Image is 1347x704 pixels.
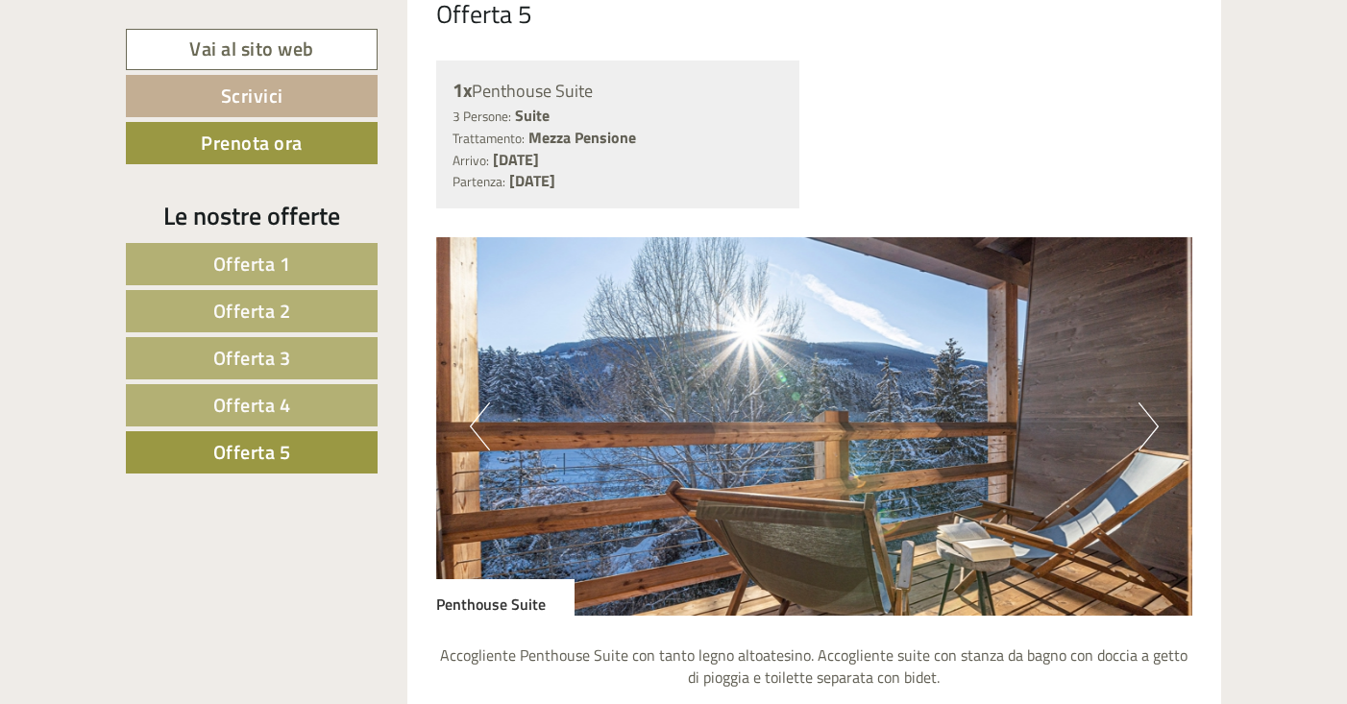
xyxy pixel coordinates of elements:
[29,56,277,71] div: [GEOGRAPHIC_DATA]
[126,122,378,164] a: Prenota ora
[453,151,489,170] small: Arrivo:
[29,93,277,107] small: 21:17
[213,390,291,420] span: Offerta 4
[453,129,525,148] small: Trattamento:
[453,107,511,126] small: 3 Persone:
[436,579,575,616] div: Penthouse Suite
[453,75,472,105] b: 1x
[509,169,555,192] b: [DATE]
[493,148,539,171] b: [DATE]
[528,126,636,149] b: Mezza Pensione
[470,402,490,450] button: Previous
[126,29,378,70] a: Vai al sito web
[126,198,378,233] div: Le nostre offerte
[14,52,286,110] div: Buon giorno, come possiamo aiutarla?
[656,498,758,540] button: Invia
[436,237,1193,616] img: image
[453,77,784,105] div: Penthouse Suite
[213,249,291,279] span: Offerta 1
[213,296,291,326] span: Offerta 2
[515,104,550,127] b: Suite
[342,14,415,47] div: lunedì
[1139,402,1159,450] button: Next
[213,343,291,373] span: Offerta 3
[453,172,505,191] small: Partenza:
[213,437,291,467] span: Offerta 5
[126,75,378,117] a: Scrivici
